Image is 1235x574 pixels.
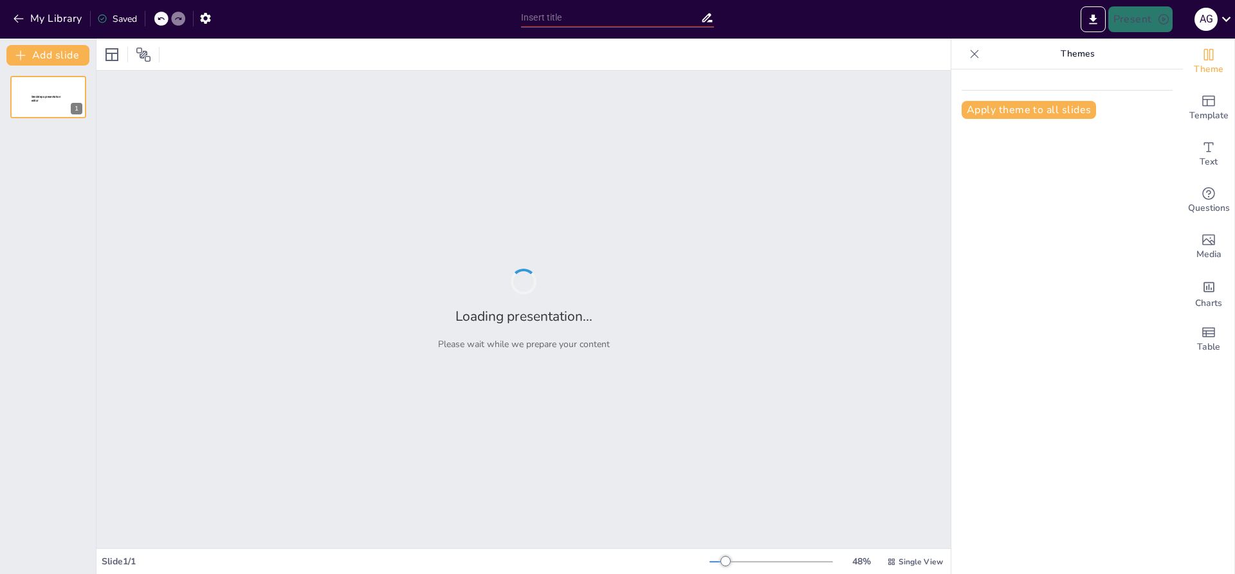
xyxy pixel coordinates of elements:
[136,47,151,62] span: Position
[6,45,89,66] button: Add slide
[1200,155,1218,169] span: Text
[1194,6,1218,32] button: A G
[32,95,60,102] span: Sendsteps presentation editor
[1194,62,1223,76] span: Theme
[846,555,877,568] div: 48 %
[1189,109,1229,123] span: Template
[521,8,700,27] input: Insert title
[962,101,1096,119] button: Apply theme to all slides
[1197,340,1220,354] span: Table
[71,103,82,114] div: 1
[1183,224,1234,270] div: Add images, graphics, shapes or video
[1108,6,1173,32] button: Present
[1183,131,1234,177] div: Add text boxes
[1195,296,1222,310] span: Charts
[899,557,943,567] span: Single View
[1196,247,1221,262] span: Media
[102,44,122,65] div: Layout
[10,8,87,29] button: My Library
[97,13,137,25] div: Saved
[1194,8,1218,31] div: A G
[1183,85,1234,131] div: Add ready made slides
[455,307,592,325] h2: Loading presentation...
[102,555,709,568] div: Slide 1 / 1
[10,76,86,118] div: Sendsteps presentation editor1
[438,338,610,350] p: Please wait while we prepare your content
[1183,316,1234,363] div: Add a table
[1188,201,1230,215] span: Questions
[1081,6,1106,32] button: Export to PowerPoint
[1183,177,1234,224] div: Get real-time input from your audience
[985,39,1170,69] p: Themes
[1183,39,1234,85] div: Change the overall theme
[1183,270,1234,316] div: Add charts and graphs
